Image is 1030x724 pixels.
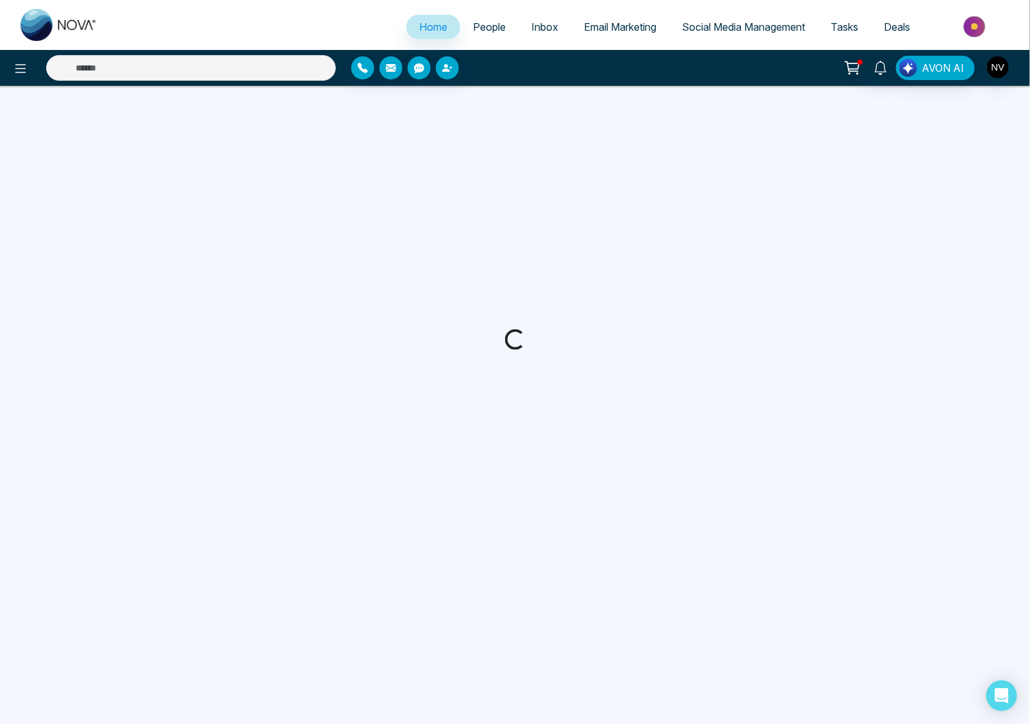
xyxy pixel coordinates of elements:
[896,56,975,80] button: AVON AI
[871,15,923,39] a: Deals
[473,21,506,33] span: People
[987,56,1009,78] img: User Avatar
[669,15,818,39] a: Social Media Management
[21,9,97,41] img: Nova CRM Logo
[571,15,669,39] a: Email Marketing
[884,21,910,33] span: Deals
[406,15,460,39] a: Home
[922,60,964,76] span: AVON AI
[682,21,805,33] span: Social Media Management
[899,59,917,77] img: Lead Flow
[831,21,858,33] span: Tasks
[460,15,519,39] a: People
[818,15,871,39] a: Tasks
[519,15,571,39] a: Inbox
[419,21,447,33] span: Home
[986,680,1017,711] div: Open Intercom Messenger
[584,21,656,33] span: Email Marketing
[531,21,558,33] span: Inbox
[929,12,1022,41] img: Market-place.gif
